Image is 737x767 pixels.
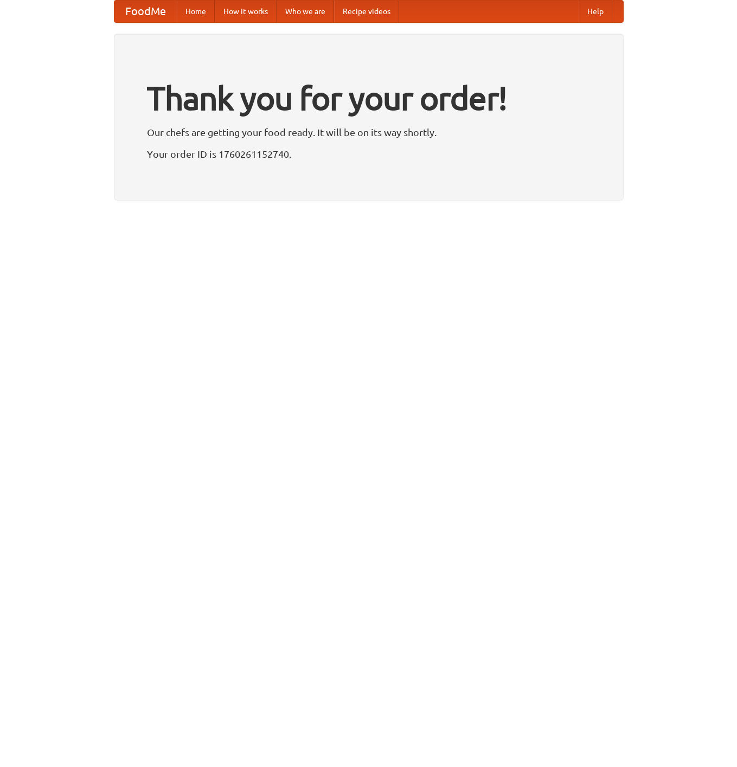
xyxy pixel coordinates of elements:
a: Recipe videos [334,1,399,22]
a: Home [177,1,215,22]
a: How it works [215,1,277,22]
a: FoodMe [114,1,177,22]
p: Our chefs are getting your food ready. It will be on its way shortly. [147,124,591,140]
a: Who we are [277,1,334,22]
h1: Thank you for your order! [147,72,591,124]
a: Help [579,1,612,22]
p: Your order ID is 1760261152740. [147,146,591,162]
